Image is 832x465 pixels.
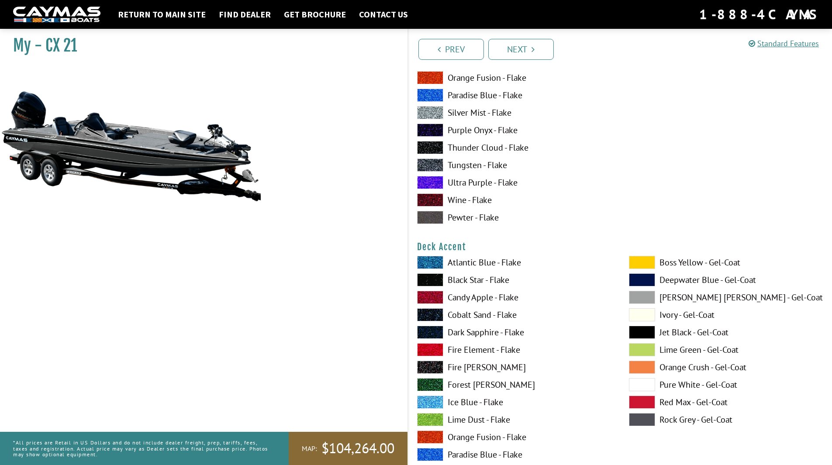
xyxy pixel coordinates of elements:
[321,439,394,458] span: $104,264.00
[13,7,100,23] img: white-logo-c9c8dbefe5ff5ceceb0f0178aa75bf4bb51f6bca0971e226c86eb53dfe498488.png
[417,141,611,154] label: Thunder Cloud - Flake
[699,5,819,24] div: 1-888-4CAYMAS
[114,9,210,20] a: Return to main site
[355,9,412,20] a: Contact Us
[629,308,823,321] label: Ivory - Gel-Coat
[417,124,611,137] label: Purple Onyx - Flake
[749,38,819,48] a: Standard Features
[417,193,611,207] label: Wine - Flake
[417,448,611,461] label: Paradise Blue - Flake
[417,273,611,286] label: Black Star - Flake
[417,176,611,189] label: Ultra Purple - Flake
[417,413,611,426] label: Lime Dust - Flake
[629,413,823,426] label: Rock Grey - Gel-Coat
[302,444,317,453] span: MAP:
[629,378,823,391] label: Pure White - Gel-Coat
[417,431,611,444] label: Orange Fusion - Flake
[13,36,386,55] h1: My - CX 21
[417,396,611,409] label: Ice Blue - Flake
[629,361,823,374] label: Orange Crush - Gel-Coat
[417,326,611,339] label: Dark Sapphire - Flake
[417,378,611,391] label: Forest [PERSON_NAME]
[417,256,611,269] label: Atlantic Blue - Flake
[629,396,823,409] label: Red Max - Gel-Coat
[417,106,611,119] label: Silver Mist - Flake
[629,291,823,304] label: [PERSON_NAME] [PERSON_NAME] - Gel-Coat
[417,158,611,172] label: Tungsten - Flake
[280,9,350,20] a: Get Brochure
[214,9,275,20] a: Find Dealer
[417,89,611,102] label: Paradise Blue - Flake
[418,39,484,60] a: Prev
[417,241,824,252] h4: Deck Accent
[629,256,823,269] label: Boss Yellow - Gel-Coat
[417,71,611,84] label: Orange Fusion - Flake
[417,343,611,356] label: Fire Element - Flake
[629,343,823,356] label: Lime Green - Gel-Coat
[417,211,611,224] label: Pewter - Flake
[13,435,269,462] p: *All prices are Retail in US Dollars and do not include dealer freight, prep, tariffs, fees, taxe...
[629,273,823,286] label: Deepwater Blue - Gel-Coat
[629,326,823,339] label: Jet Black - Gel-Coat
[417,308,611,321] label: Cobalt Sand - Flake
[417,291,611,304] label: Candy Apple - Flake
[417,361,611,374] label: Fire [PERSON_NAME]
[289,432,407,465] a: MAP:$104,264.00
[488,39,554,60] a: Next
